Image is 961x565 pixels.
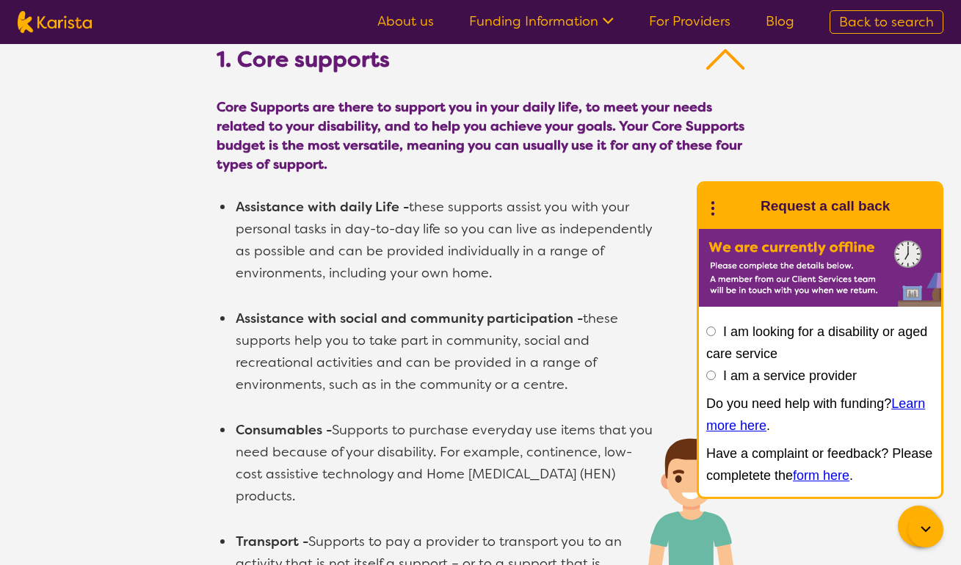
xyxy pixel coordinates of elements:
[236,421,332,439] b: Consumables -
[722,192,752,221] img: Karista
[766,12,794,30] a: Blog
[217,46,390,73] b: 1. Core supports
[236,533,308,550] b: Transport -
[793,468,849,483] a: form here
[839,13,934,31] span: Back to search
[217,98,745,174] span: Core Supports are there to support you in your daily life, to meet your needs related to your dis...
[898,506,939,547] button: Channel Menu
[761,195,890,217] h1: Request a call back
[706,442,934,486] p: Have a complaint or feedback? Please completete the .
[706,46,745,73] img: Up Arrow
[706,393,934,437] p: Do you need help with funding? .
[234,419,656,507] li: Supports to purchase everyday use items that you need because of your disability. For example, co...
[699,229,941,307] img: Karista offline chat form to request call back
[377,12,434,30] a: About us
[649,12,730,30] a: For Providers
[18,11,92,33] img: Karista logo
[236,310,583,327] b: Assistance with social and community participation -
[830,10,943,34] a: Back to search
[236,198,409,216] b: Assistance with daily Life -
[706,324,927,361] label: I am looking for a disability or aged care service
[723,368,857,383] label: I am a service provider
[469,12,614,30] a: Funding Information
[234,196,656,284] li: these supports assist you with your personal tasks in day-to-day life so you can live as independ...
[234,307,656,395] li: these supports help you to take part in community, social and recreational activities and can be ...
